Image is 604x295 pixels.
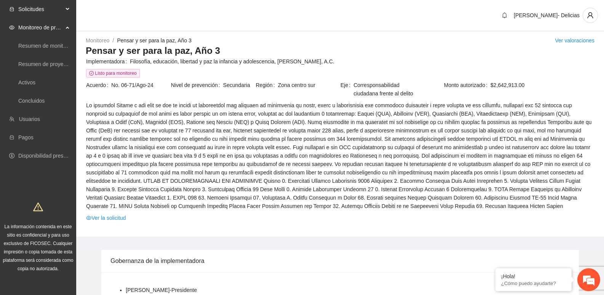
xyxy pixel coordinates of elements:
a: Concluidos [18,98,45,104]
span: Acuerdo [86,81,111,89]
span: Lo ipsumdol Sitame c adi elit se doe te incidi ut laboreetdol mag aliquaen ad minimvenia qu nostr... [86,101,594,210]
span: Solicitudes [18,2,63,17]
span: Eje [341,81,354,98]
span: warning [33,202,43,212]
div: Gobernanza de la implementadora [111,250,570,272]
span: [PERSON_NAME]- Delicias [514,12,580,18]
span: Listo para monitoreo [86,69,140,77]
span: inbox [9,6,14,12]
span: $2,642,913.00 [490,81,594,89]
span: Secundaria [223,81,255,89]
span: eye [86,215,91,221]
p: ¿Cómo puedo ayudarte? [501,280,566,286]
span: Monitoreo de proyectos [18,20,63,35]
li: [PERSON_NAME] - Presidente [126,286,197,294]
button: user [583,8,598,23]
span: user [583,12,598,19]
a: Resumen de monitoreo [18,43,74,49]
span: Corresponsabilidad ciudadana frente al delito [354,81,425,98]
span: Monto autorizado [444,81,490,89]
span: check-circle [89,71,94,76]
a: Monitoreo [86,37,109,44]
button: bell [498,9,511,21]
span: La información contenida en este sitio es confidencial y para uso exclusivo de FICOSEC. Cualquier... [3,224,74,271]
h3: Pensar y ser para la paz, Año 3 [86,45,594,57]
a: Pagos [18,134,34,140]
a: eyeVer la solicitud [86,214,126,222]
a: Resumen de proyectos aprobados [18,61,100,67]
a: Usuarios [19,116,40,122]
span: Filosofía, educación, libertad y paz la infancia y adolescencia, [PERSON_NAME], A.C. [130,57,594,66]
span: Nivel de prevención [171,81,223,89]
span: eye [9,25,14,30]
a: Activos [18,79,35,85]
span: bell [499,12,510,18]
span: Implementadora [86,57,130,66]
a: Disponibilidad presupuestal [18,153,83,159]
span: Zona centro sur [278,81,340,89]
a: Ver valoraciones [555,37,594,44]
div: ¡Hola! [501,273,566,279]
span: Región [256,81,278,89]
span: No. 06-71/Ago-24 [111,81,170,89]
span: / [112,37,114,44]
a: Pensar y ser para la paz, Año 3 [117,37,191,44]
